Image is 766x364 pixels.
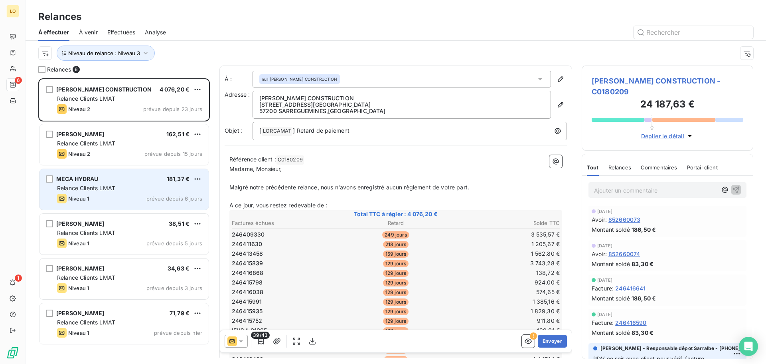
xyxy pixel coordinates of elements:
[650,124,653,131] span: 0
[608,164,631,171] span: Relances
[451,230,560,239] td: 3 535,57 €
[232,269,263,277] span: 246416868
[259,108,544,114] p: 57200 SARREGUEMINES , [GEOGRAPHIC_DATA]
[251,332,270,339] span: 39/43
[587,164,599,171] span: Tout
[47,66,71,74] span: Relances
[592,260,630,268] span: Montant soldé
[57,140,115,147] span: Relance Clients LMAT
[383,318,409,325] span: 129 jours
[38,28,69,36] span: À effectuer
[231,219,340,227] th: Factures échues
[57,229,115,236] span: Relance Clients LMAT
[341,219,450,227] th: Retard
[57,185,115,191] span: Relance Clients LMAT
[68,106,90,112] span: Niveau 2
[615,284,646,292] span: 246416641
[600,345,764,352] span: [PERSON_NAME] - Responsable dêpot Sarralbe - [PHONE_NUMBER]
[632,328,653,337] span: 83,30 €
[56,310,104,316] span: [PERSON_NAME]
[229,184,469,191] span: Malgré notre précédente relance, nous n'avons enregistré aucun règlement de votre part.
[68,330,89,336] span: Niveau 1
[383,260,409,267] span: 129 jours
[15,77,22,84] span: 6
[144,151,202,157] span: prévue depuis 15 jours
[451,288,560,296] td: 574,65 €
[259,127,261,134] span: [
[592,294,630,302] span: Montant soldé
[632,260,653,268] span: 83,30 €
[451,316,560,325] td: 911,80 €
[146,240,202,247] span: prévue depuis 5 jours
[225,91,250,98] span: Adresse :
[262,127,292,136] span: LORCAMAT
[451,355,560,364] td: 4 447,14 €
[68,285,89,291] span: Niveau 1
[168,265,190,272] span: 34,63 €
[143,106,202,112] span: prévue depuis 23 jours
[166,131,190,137] span: 162,51 €
[632,294,656,302] span: 186,50 €
[383,251,409,258] span: 159 jours
[170,310,190,316] span: 71,79 €
[160,86,190,93] span: 4 076,20 €
[641,164,677,171] span: Commentaires
[68,151,90,157] span: Niveau 2
[232,288,263,296] span: 246416038
[383,308,409,315] span: 129 jours
[592,250,607,258] span: Avoir :
[145,28,166,36] span: Analyse
[451,269,560,277] td: 138,72 €
[592,225,630,234] span: Montant soldé
[232,231,265,239] span: 246409330
[56,86,152,93] span: [PERSON_NAME] CONSTRUCTION
[639,131,697,141] button: Déplier le détail
[225,75,253,83] label: À :
[262,76,338,82] span: null [PERSON_NAME] CONSTRUCTION
[79,28,98,36] span: À venir
[615,318,646,327] span: 246416590
[169,220,190,227] span: 38,51 €
[451,307,560,316] td: 1 829,30 €
[641,132,685,140] span: Déplier le détail
[232,259,263,267] span: 246415839
[56,265,104,272] span: [PERSON_NAME]
[68,195,89,202] span: Niveau 1
[592,284,614,292] span: Facture :
[73,66,80,73] span: 6
[57,274,115,281] span: Relance Clients LMAT
[383,241,409,248] span: 218 jours
[451,219,560,227] th: Solde TTC
[232,240,262,248] span: 246411630
[56,220,104,227] span: [PERSON_NAME]
[232,317,262,325] span: 246415752
[597,243,612,248] span: [DATE]
[451,326,560,335] td: 439,01 €
[687,164,718,171] span: Portail client
[383,298,409,306] span: 129 jours
[382,231,409,239] span: 249 jours
[146,285,202,291] span: prévue depuis 3 jours
[232,307,263,315] span: 246415935
[597,312,612,317] span: [DATE]
[593,355,704,362] span: RDV ce soir avec client pour vérif. facture
[68,50,140,56] span: Niveau de relance : Niveau 3
[232,326,267,334] span: IFY24-01095
[57,95,115,102] span: Relance Clients LMAT
[232,298,262,306] span: 246415991
[167,175,190,182] span: 181,37 €
[38,10,81,24] h3: Relances
[608,250,640,258] span: 852660074
[592,215,607,224] span: Avoir :
[383,279,409,286] span: 129 jours
[232,278,263,286] span: 246415798
[383,270,409,277] span: 129 jours
[592,328,630,337] span: Montant soldé
[232,355,263,363] span: 246418499
[451,278,560,287] td: 924,00 €
[6,346,19,359] img: Logo LeanPay
[634,26,753,39] input: Rechercher
[538,335,567,348] button: Envoyer
[259,101,544,108] p: [STREET_ADDRESS][GEOGRAPHIC_DATA]
[739,337,758,356] div: Open Intercom Messenger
